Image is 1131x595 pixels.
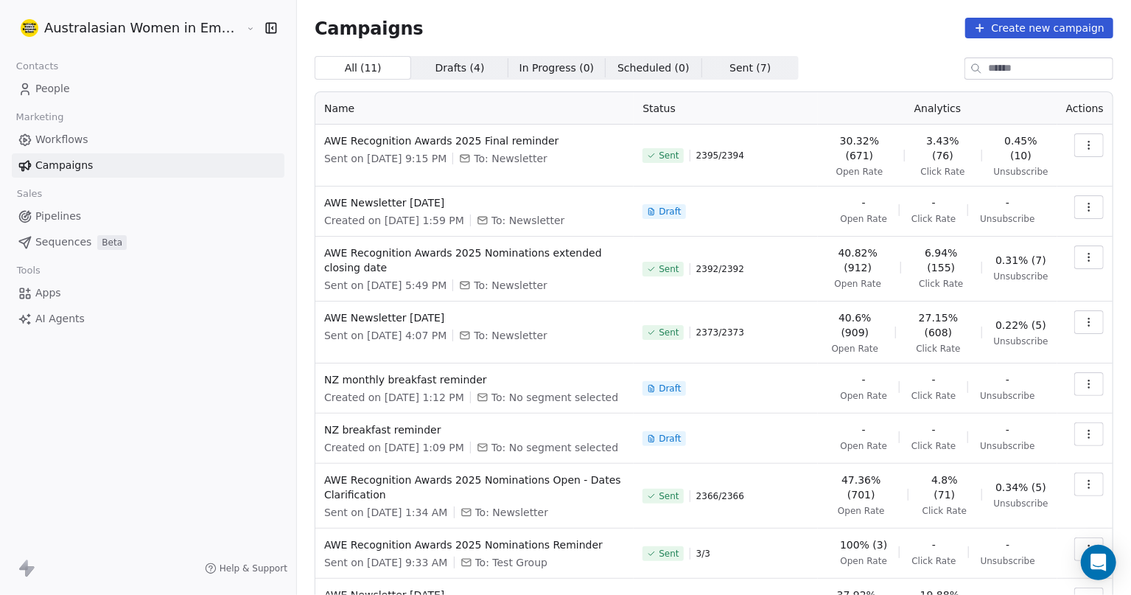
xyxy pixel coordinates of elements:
span: 2392 / 2392 [696,263,744,275]
span: Australasian Women in Emergencies Network [44,18,242,38]
span: 30.32% (671) [827,133,892,163]
span: 0.31% (7) [995,253,1046,268]
span: Sent [659,490,679,502]
span: Workflows [35,132,88,147]
span: To: Test Group [475,555,548,570]
a: Apps [12,281,284,305]
span: Click Rate [911,213,956,225]
span: Sent [659,548,679,560]
span: - [932,372,936,387]
span: Click Rate [916,343,960,355]
span: Sent [659,150,679,161]
span: Open Rate [835,278,882,290]
span: Open Rate [838,505,885,517]
span: - [1006,372,1009,387]
span: Drafts ( 4 ) [435,60,485,76]
span: AWE Newsletter [DATE] [324,195,625,210]
span: To: Newsletter [491,213,565,228]
a: SequencesBeta [12,230,284,254]
span: Unsubscribe [994,166,1048,178]
span: 2395 / 2394 [696,150,744,161]
span: - [862,422,866,437]
a: Help & Support [205,563,287,574]
span: Sent on [DATE] 9:33 AM [324,555,448,570]
span: Unsubscribe [994,271,1048,282]
span: - [932,195,936,210]
span: Sent [659,263,679,275]
span: To: Newsletter [474,278,547,293]
span: Click Rate [922,505,967,517]
span: Tools [10,260,46,282]
div: Open Intercom Messenger [1081,545,1116,580]
span: Open Rate [840,213,887,225]
span: 3 / 3 [696,548,710,560]
span: - [932,537,936,552]
span: Sent on [DATE] 9:15 PM [324,151,447,166]
span: Click Rate [911,440,956,452]
span: - [862,372,866,387]
span: Click Rate [919,278,963,290]
span: Sent on [DATE] 4:07 PM [324,328,447,343]
span: Open Rate [840,390,887,402]
span: 40.6% (909) [827,310,883,340]
span: - [932,422,936,437]
span: Click Rate [911,555,956,567]
button: Australasian Women in Emergencies Network [18,15,235,41]
span: Beta [97,235,127,250]
span: Open Rate [836,166,883,178]
span: To: No segment selected [491,390,618,405]
span: Draft [659,206,681,218]
span: 27.15% (608) [908,310,970,340]
img: Logo%20A%20white%20300x300.png [21,19,38,37]
button: Create new campaign [965,18,1113,38]
span: Sales [10,183,49,205]
span: Click Rate [911,390,956,402]
span: 6.94% (155) [913,246,969,275]
span: Scheduled ( 0 ) [617,60,690,76]
a: Workflows [12,128,284,152]
span: Unsubscribe [980,440,1034,452]
span: 40.82% (912) [827,246,889,275]
span: AWE Newsletter [DATE] [324,310,625,325]
span: NZ monthly breakfast reminder [324,372,625,387]
span: 2373 / 2373 [696,327,744,338]
span: AI Agents [35,311,85,327]
span: To: Newsletter [474,151,547,166]
span: Draft [659,383,681,394]
span: AWE Recognition Awards 2025 Nominations extended closing date [324,246,625,275]
span: 4.8% (71) [920,473,969,502]
span: - [1006,422,1009,437]
th: Actions [1057,92,1113,125]
span: Sent on [DATE] 1:34 AM [324,505,448,520]
span: Help & Support [220,563,287,574]
span: People [35,81,70,97]
span: Marketing [10,106,70,128]
span: - [1006,537,1009,552]
span: Contacts [10,55,65,77]
span: Created on [DATE] 1:59 PM [324,213,464,228]
span: Open Rate [832,343,879,355]
span: Campaigns [35,158,93,173]
span: AWE Recognition Awards 2025 Nominations Reminder [324,537,625,552]
th: Analytics [818,92,1057,125]
span: Draft [659,433,681,445]
span: Created on [DATE] 1:09 PM [324,440,464,455]
span: Click Rate [921,166,965,178]
span: Sent [659,327,679,338]
span: Unsubscribe [994,498,1048,509]
span: Unsubscribe [980,390,1034,402]
span: Unsubscribe [980,213,1034,225]
a: People [12,77,284,101]
span: - [1006,195,1009,210]
th: Status [634,92,818,125]
span: Sent ( 7 ) [729,60,771,76]
span: Sequences [35,234,91,250]
span: Sent on [DATE] 5:49 PM [324,278,447,293]
span: 100% (3) [840,537,887,552]
span: In Progress ( 0 ) [519,60,595,76]
span: Pipelines [35,209,81,224]
span: NZ breakfast reminder [324,422,625,437]
span: Open Rate [840,555,887,567]
a: Pipelines [12,204,284,229]
span: 0.45% (10) [994,133,1048,163]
